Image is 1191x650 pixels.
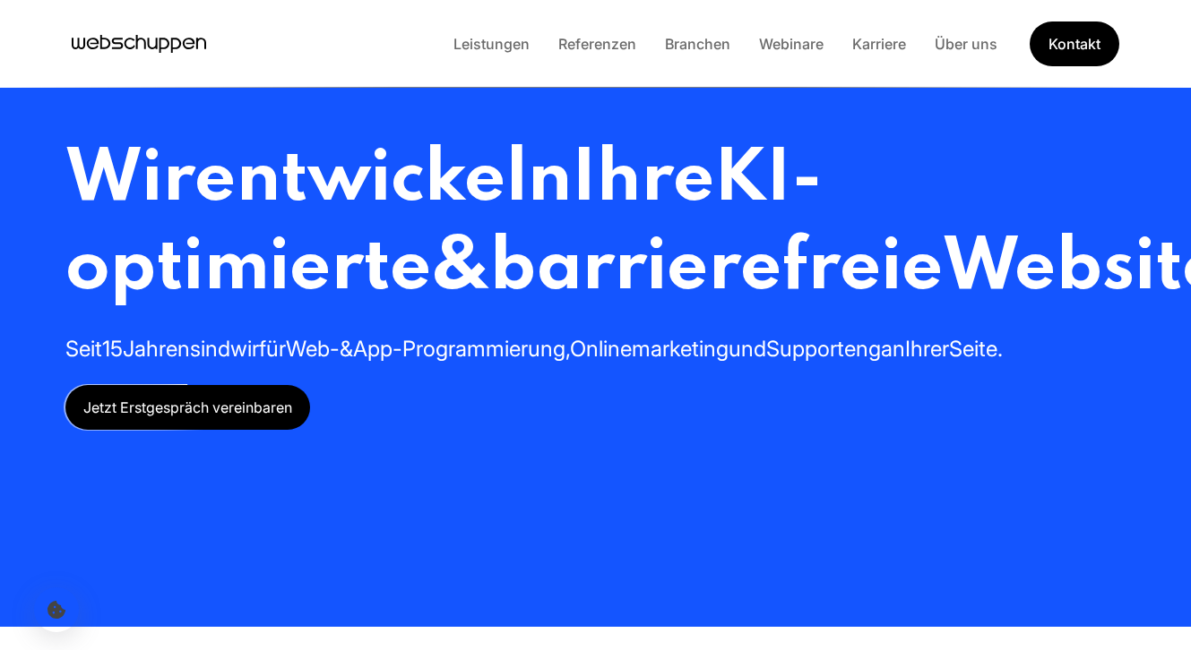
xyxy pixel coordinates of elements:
[286,336,340,362] span: Web-
[838,35,920,53] a: Karriere
[905,336,949,362] span: Ihrer
[881,336,905,362] span: an
[439,35,544,53] a: Leistungen
[123,336,190,362] span: Jahren
[340,336,353,362] span: &
[65,144,822,305] span: KI-optimierte
[920,35,1012,53] a: Über uns
[570,336,729,362] span: Onlinemarketing
[844,336,881,362] span: eng
[766,336,844,362] span: Support
[194,144,572,217] span: entwickeln
[34,587,79,632] button: Cookie-Einstellungen öffnen
[353,336,570,362] span: App-Programmierung,
[230,336,259,362] span: wir
[190,336,230,362] span: sind
[1030,21,1119,66] a: Get Started
[949,336,1003,362] span: Seite.
[544,35,651,53] a: Referenzen
[489,233,943,305] span: barrierefreie
[259,336,286,362] span: für
[572,144,714,217] span: Ihre
[431,233,489,305] span: &
[65,385,310,430] a: Jetzt Erstgespräch vereinbaren
[72,30,206,57] a: Hauptseite besuchen
[102,336,123,362] span: 15
[745,35,838,53] a: Webinare
[729,336,766,362] span: und
[651,35,745,53] a: Branchen
[65,144,194,217] span: Wir
[65,336,102,362] span: Seit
